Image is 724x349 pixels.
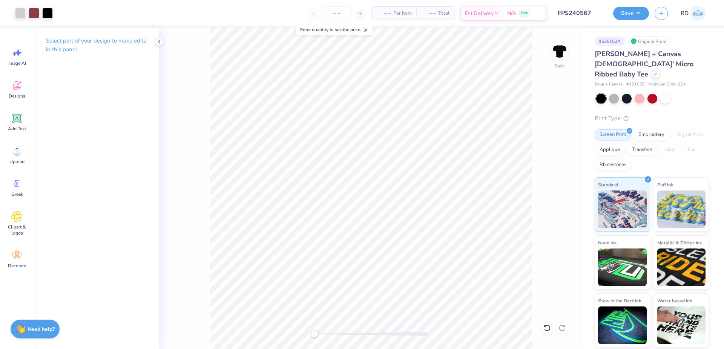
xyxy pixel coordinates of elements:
[677,6,709,21] a: RD
[598,297,641,305] span: Glow in the Dark Ink
[683,144,701,155] div: Foil
[598,181,618,189] span: Standard
[626,81,644,88] span: # 1010BE
[595,49,693,79] span: [PERSON_NAME] + Canvas [DEMOGRAPHIC_DATA]' Micro Ribbed Baby Tee
[598,191,647,228] img: Standard
[8,126,26,132] span: Add Text
[690,6,706,21] img: Rommel Del Rosario
[5,224,29,236] span: Clipart & logos
[438,9,449,17] span: Total
[681,9,689,18] span: RD
[421,9,436,17] span: – –
[627,144,657,155] div: Transfers
[28,326,55,333] strong: Need help?
[555,62,564,69] div: Back
[657,306,706,344] img: Water based Ink
[393,9,412,17] span: Per Item
[657,239,702,247] span: Metallic & Glitter Ink
[552,6,607,21] input: Untitled Design
[657,191,706,228] img: Puff Ink
[595,129,631,140] div: Screen Print
[648,81,686,88] span: Minimum Order: 12 +
[595,81,623,88] span: Bella + Canvas
[552,44,567,59] img: Back
[9,93,25,99] span: Designs
[595,159,631,171] div: Rhinestones
[8,263,26,269] span: Decorate
[657,181,673,189] span: Puff Ink
[598,248,647,286] img: Neon Ink
[376,9,391,17] span: – –
[8,60,26,66] span: Image AI
[507,9,516,17] span: N/A
[657,248,706,286] img: Metallic & Glitter Ink
[595,114,709,123] div: Print Type
[595,144,625,155] div: Applique
[296,24,373,35] div: Enter quantity to see the price.
[660,144,681,155] div: Vinyl
[629,37,671,46] div: Original Proof
[657,297,692,305] span: Water based Ink
[46,37,147,54] p: Select part of your design to make edits in this panel
[465,9,494,17] span: Est. Delivery
[311,330,318,338] div: Accessibility label
[672,129,708,140] div: Digital Print
[322,6,351,20] input: – –
[521,11,528,16] span: Free
[9,158,25,165] span: Upload
[598,239,617,247] span: Neon Ink
[11,191,23,197] span: Greek
[633,129,669,140] div: Embroidery
[613,7,649,20] button: Save
[595,37,625,46] div: # 525152A
[598,306,647,344] img: Glow in the Dark Ink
